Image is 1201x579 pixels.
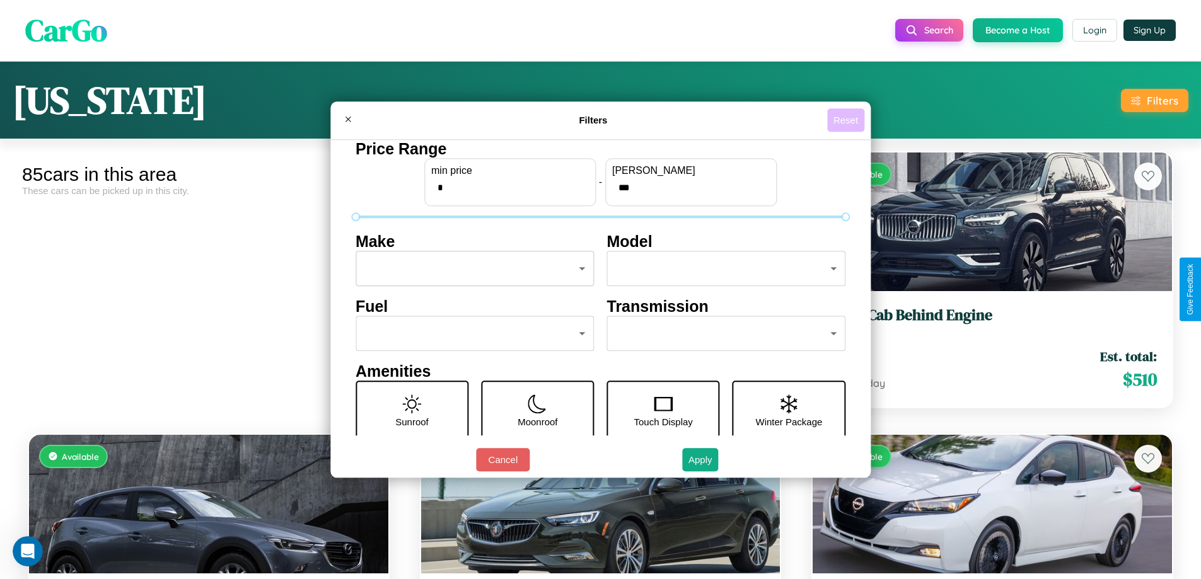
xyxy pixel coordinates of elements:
p: Moonroof [518,413,557,430]
h1: [US_STATE] [13,74,207,126]
a: Volvo Cab Behind Engine2014 [828,306,1157,337]
span: Available [62,451,99,462]
span: / day [859,377,885,389]
h4: Model [607,232,846,251]
h4: Fuel [356,297,595,316]
p: Winter Package [756,413,823,430]
p: Touch Display [634,413,692,430]
div: Give Feedback [1186,264,1195,315]
button: Sign Up [1123,20,1176,41]
div: Filters [1147,94,1178,107]
button: Apply [682,448,719,471]
p: Sunroof [395,413,429,430]
h4: Price Range [356,140,845,158]
h4: Transmission [607,297,846,316]
p: - [599,173,602,190]
span: Search [924,25,953,36]
h4: Make [356,232,595,251]
button: Filters [1121,89,1188,112]
label: min price [431,165,589,176]
button: Search [895,19,963,42]
h4: Filters [359,115,827,125]
button: Reset [827,108,864,132]
iframe: Intercom live chat [13,536,43,566]
h3: Volvo Cab Behind Engine [828,306,1157,324]
button: Login [1072,19,1117,42]
span: CarGo [25,9,107,51]
span: $ 510 [1123,367,1157,392]
label: [PERSON_NAME] [612,165,770,176]
button: Cancel [476,448,530,471]
div: 85 cars in this area [22,164,395,185]
span: Est. total: [1100,347,1157,365]
button: Become a Host [973,18,1063,42]
div: These cars can be picked up in this city. [22,185,395,196]
h4: Amenities [356,362,845,381]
